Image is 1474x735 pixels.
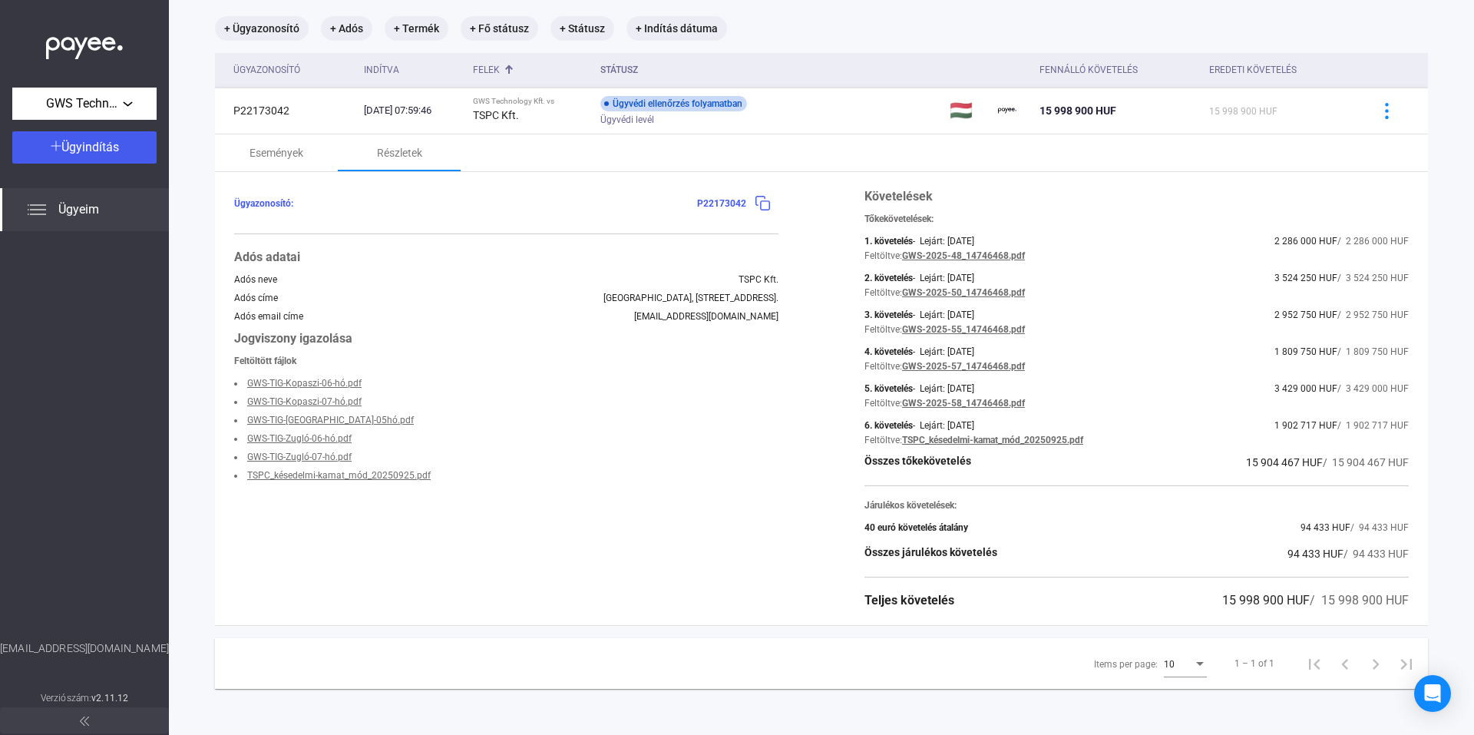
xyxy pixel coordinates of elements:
[864,273,913,283] div: 2. követelés
[234,248,778,267] div: Adós adatai
[12,131,157,164] button: Ügyindítás
[247,378,362,389] a: GWS-TIG-Kopaszi-06-hó.pdf
[46,94,123,113] span: GWS Technology Kft.
[1337,420,1409,431] span: / 1 902 717 HUF
[1337,383,1409,394] span: / 3 429 000 HUF
[600,96,747,111] div: Ügyvédi ellenőrzés folyamatban
[364,61,460,79] div: Indítva
[864,361,902,372] div: Feltöltve:
[1323,456,1409,468] span: / 15 904 467 HUF
[51,141,61,151] img: plus-white.svg
[1274,273,1337,283] span: 3 524 250 HUF
[1039,104,1116,117] span: 15 998 900 HUF
[864,435,902,445] div: Feltöltve:
[1299,648,1330,679] button: First page
[364,61,399,79] div: Indítva
[1209,61,1351,79] div: Eredeti követelés
[1039,61,1196,79] div: Fennálló követelés
[247,452,352,462] a: GWS-TIG-Zugló-07-hó.pdf
[913,310,974,320] div: - Lejárt: [DATE]
[364,103,460,118] div: [DATE] 07:59:46
[944,88,992,134] td: 🇭🇺
[91,693,128,704] strong: v2.11.12
[902,398,1025,409] a: GWS-2025-58_14746468.pdf
[28,200,46,219] img: list.svg
[1391,648,1422,679] button: Last page
[234,274,277,285] div: Adós neve
[1234,654,1274,673] div: 1 – 1 of 1
[634,311,778,322] div: [EMAIL_ADDRESS][DOMAIN_NAME]
[12,88,157,120] button: GWS Technology Kft.
[902,324,1025,335] a: GWS-2025-55_14746468.pdf
[473,61,500,79] div: Felek
[473,97,588,106] div: GWS Technology Kft. vs
[1209,61,1297,79] div: Eredeti követelés
[473,109,519,121] strong: TSPC Kft.
[864,310,913,320] div: 3. követelés
[321,16,372,41] mat-chip: + Adós
[864,287,902,298] div: Feltöltve:
[902,287,1025,298] a: GWS-2025-50_14746468.pdf
[864,187,1409,206] div: Követelések
[1414,675,1451,712] div: Open Intercom Messenger
[233,61,352,79] div: Ügyazonosító
[755,195,771,211] img: copy-blue
[234,293,278,303] div: Adós címe
[902,250,1025,261] a: GWS-2025-48_14746468.pdf
[603,293,778,303] div: [GEOGRAPHIC_DATA], [STREET_ADDRESS].
[233,61,300,79] div: Ügyazonosító
[1246,456,1323,468] span: 15 904 467 HUF
[247,433,352,444] a: GWS-TIG-Zugló-06-hó.pdf
[1094,655,1158,674] div: Items per page:
[1370,94,1403,127] button: more-blue
[913,236,974,247] div: - Lejárt: [DATE]
[1274,310,1337,320] span: 2 952 750 HUF
[913,383,974,394] div: - Lejárt: [DATE]
[1337,273,1409,283] span: / 3 524 250 HUF
[864,236,913,247] div: 1. követelés
[864,324,902,335] div: Feltöltve:
[1379,103,1395,119] img: more-blue
[234,311,303,322] div: Adós email címe
[61,140,119,154] span: Ügyindítás
[864,383,913,394] div: 5. követelés
[864,545,997,563] div: Összes járulékos követelés
[1350,522,1409,533] span: / 94 433 HUF
[247,470,431,481] a: TSPC_késedelmi-kamat_mód_20250925.pdf
[215,88,358,134] td: P22173042
[234,329,778,348] div: Jogviszony igazolása
[1274,383,1337,394] span: 3 429 000 HUF
[80,717,89,726] img: arrow-double-left-grey.svg
[739,274,778,285] div: TSPC Kft.
[913,273,974,283] div: - Lejárt: [DATE]
[1222,593,1310,608] span: 15 998 900 HUF
[913,420,974,431] div: - Lejárt: [DATE]
[864,522,968,533] div: 40 euró követelés átalány
[234,356,778,366] div: Feltöltött fájlok
[864,591,954,610] div: Teljes követelés
[1343,548,1409,560] span: / 94 433 HUF
[998,101,1016,120] img: payee-logo
[1274,236,1337,247] span: 2 286 000 HUF
[746,187,778,220] button: copy-blue
[385,16,448,41] mat-chip: + Termék
[461,16,538,41] mat-chip: + Fő státusz
[1337,310,1409,320] span: / 2 952 750 HUF
[600,111,654,129] span: Ügyvédi levél
[864,250,902,261] div: Feltöltve:
[247,415,414,425] a: GWS-TIG-[GEOGRAPHIC_DATA]-05hó.pdf
[864,500,1409,511] div: Járulékos követelések:
[250,144,303,162] div: Események
[247,396,362,407] a: GWS-TIG-Kopaszi-07-hó.pdf
[234,198,293,209] span: Ügyazonosító:
[594,53,944,88] th: Státusz
[1274,346,1337,357] span: 1 809 750 HUF
[377,144,422,162] div: Részletek
[902,361,1025,372] a: GWS-2025-57_14746468.pdf
[1287,548,1343,560] span: 94 433 HUF
[473,61,588,79] div: Felek
[550,16,614,41] mat-chip: + Státusz
[1310,593,1409,608] span: / 15 998 900 HUF
[1300,522,1350,533] span: 94 433 HUF
[1209,106,1277,117] span: 15 998 900 HUF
